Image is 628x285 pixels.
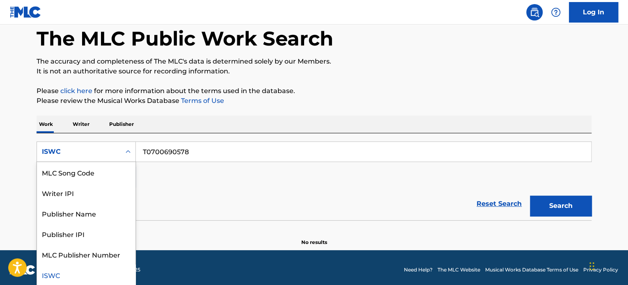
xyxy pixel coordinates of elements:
[37,96,591,106] p: Please review the Musical Works Database
[60,87,92,95] a: click here
[70,116,92,133] p: Writer
[37,26,333,51] h1: The MLC Public Work Search
[37,86,591,96] p: Please for more information about the terms used in the database.
[37,57,591,66] p: The accuracy and completeness of The MLC's data is determined solely by our Members.
[529,7,539,17] img: search
[569,2,618,23] a: Log In
[587,246,628,285] iframe: Chat Widget
[438,266,480,274] a: The MLC Website
[37,244,135,264] div: MLC Publisher Number
[179,97,224,105] a: Terms of Use
[107,116,136,133] p: Publisher
[548,4,564,21] div: Help
[583,266,618,274] a: Privacy Policy
[485,266,578,274] a: Musical Works Database Terms of Use
[37,264,135,285] div: ISWC
[37,66,591,76] p: It is not an authoritative source for recording information.
[589,254,594,278] div: Drag
[42,147,116,157] div: ISWC
[526,4,543,21] a: Public Search
[301,229,327,246] p: No results
[37,162,135,182] div: MLC Song Code
[37,141,591,220] form: Search Form
[530,196,591,216] button: Search
[10,6,41,18] img: MLC Logo
[404,266,433,274] a: Need Help?
[37,203,135,223] div: Publisher Name
[551,7,561,17] img: help
[37,223,135,244] div: Publisher IPI
[37,182,135,203] div: Writer IPI
[37,116,55,133] p: Work
[472,195,526,213] a: Reset Search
